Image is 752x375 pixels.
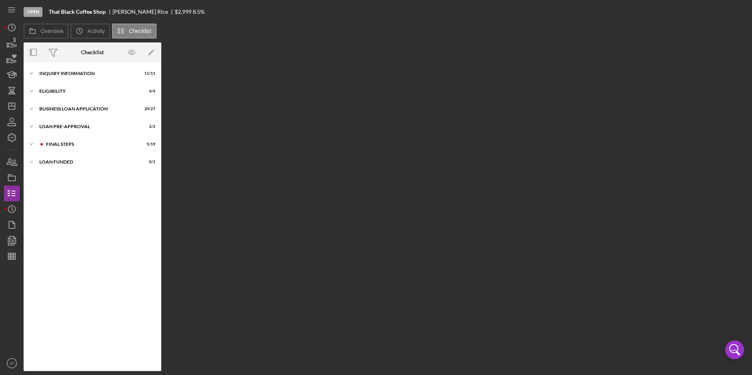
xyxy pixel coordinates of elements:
[141,124,155,129] div: 2 / 2
[141,89,155,94] div: 4 / 4
[39,71,136,76] div: INQUIRY INFORMATION
[39,160,136,164] div: LOAN FUNDED
[39,124,136,129] div: LOAN PRE-APPROVAL
[49,9,106,15] b: That Black Coffee Shop
[112,24,157,39] button: Checklist
[81,49,104,55] div: Checklist
[175,8,192,15] span: $2,999
[193,9,205,15] div: 8.5 %
[24,24,68,39] button: Overview
[24,7,42,17] div: Open
[87,28,105,34] label: Activity
[41,28,63,34] label: Overview
[141,160,155,164] div: 0 / 1
[141,71,155,76] div: 11 / 11
[725,340,744,359] div: Open Intercom Messenger
[112,9,175,15] div: [PERSON_NAME] Rice
[39,107,136,111] div: BUSINESS LOAN APPLICATION
[141,142,155,147] div: 5 / 19
[141,107,155,111] div: 20 / 27
[70,24,110,39] button: Activity
[39,89,136,94] div: ELIGIBILITY
[46,142,136,147] div: FINAL STEPS
[9,361,14,366] text: JP
[4,355,20,371] button: JP
[129,28,151,34] label: Checklist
